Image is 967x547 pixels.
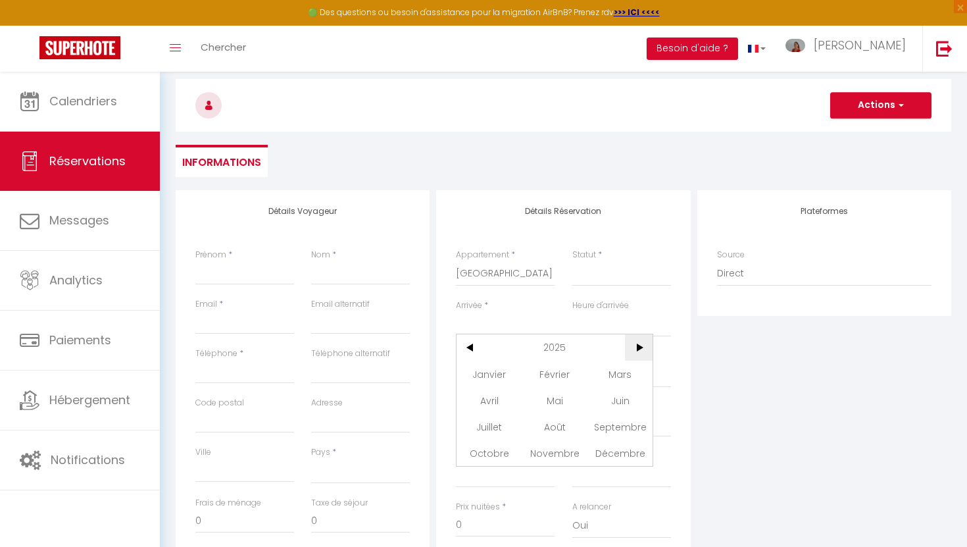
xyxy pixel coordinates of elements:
[785,39,805,52] img: ...
[587,387,653,413] span: Juin
[195,348,237,360] label: Téléphone
[457,361,522,387] span: Janvier
[717,207,931,216] h4: Plateformes
[456,207,670,216] h4: Détails Réservation
[201,40,246,54] span: Chercher
[830,92,931,118] button: Actions
[195,446,211,459] label: Ville
[191,26,256,72] a: Chercher
[614,7,660,18] a: >>> ICI <<<<
[49,212,109,228] span: Messages
[522,413,587,440] span: Août
[456,501,500,513] label: Prix nuitées
[456,300,482,312] label: Arrivée
[49,392,130,408] span: Hébergement
[587,440,653,466] span: Décembre
[522,440,587,466] span: Novembre
[647,38,738,60] button: Besoin d'aide ?
[587,361,653,387] span: Mars
[195,249,226,261] label: Prénom
[311,348,390,360] label: Téléphone alternatif
[522,361,587,387] span: Février
[195,298,217,311] label: Email
[311,446,330,459] label: Pays
[936,40,953,57] img: logout
[572,501,611,513] label: A relancer
[587,413,653,440] span: Septembre
[39,36,120,59] img: Super Booking
[49,332,111,348] span: Paiements
[457,387,522,413] span: Avril
[814,37,906,53] span: [PERSON_NAME]
[457,440,522,466] span: Octobre
[49,153,126,169] span: Réservations
[49,272,103,288] span: Analytics
[625,334,653,361] span: >
[49,93,117,109] span: Calendriers
[776,26,922,72] a: ... [PERSON_NAME]
[311,249,330,261] label: Nom
[717,249,745,261] label: Source
[176,145,268,177] li: Informations
[51,452,125,468] span: Notifications
[457,334,485,361] span: <
[457,413,522,440] span: Juillet
[485,334,625,361] span: 2025
[522,387,587,413] span: Mai
[311,497,368,509] label: Taxe de séjour
[572,249,596,261] label: Statut
[572,300,629,312] label: Heure d'arrivée
[195,497,261,509] label: Frais de ménage
[311,397,343,409] label: Adresse
[195,207,410,216] h4: Détails Voyageur
[456,249,509,261] label: Appartement
[311,298,370,311] label: Email alternatif
[195,397,244,409] label: Code postal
